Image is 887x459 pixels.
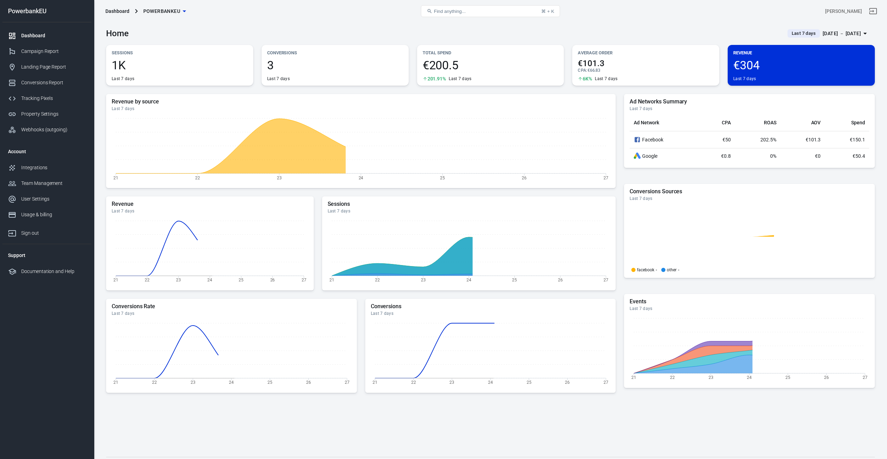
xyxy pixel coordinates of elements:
div: Google Ads [634,153,641,160]
h5: Conversions Sources [630,188,869,195]
div: Tracking Pixels [21,95,86,102]
span: €0 [815,153,821,159]
th: CPA [701,114,735,131]
span: €101.3 [806,137,821,142]
h5: Events [630,298,869,305]
tspan: 21 [113,175,118,180]
div: PowerbankEU [2,8,91,14]
tspan: 25 [267,380,272,385]
tspan: 24 [747,375,752,380]
tspan: 21 [373,380,377,385]
span: €66.83 [588,68,601,73]
a: Landing Page Report [2,59,91,75]
div: Last 7 days [630,306,869,311]
tspan: 27 [302,278,306,282]
span: €150.1 [850,137,865,142]
tspan: 25 [239,278,243,282]
span: - [656,268,657,272]
a: User Settings [2,191,91,207]
tspan: 21 [631,375,636,380]
button: Find anything...⌘ + K [421,5,560,17]
tspan: 23 [277,175,282,180]
span: Find anything... [434,9,465,14]
p: Average Order [578,49,714,56]
h5: Revenue by source [112,98,610,105]
tspan: 22 [375,278,380,282]
tspan: 23 [709,375,713,380]
a: Integrations [2,160,91,176]
div: Campaign Report [21,48,86,55]
div: Landing Page Report [21,63,86,71]
span: - [678,268,679,272]
div: Documentation and Help [21,268,86,275]
tspan: 22 [195,175,200,180]
tspan: 23 [176,278,181,282]
div: Last 7 days [328,208,610,214]
tspan: 22 [411,380,416,385]
span: PowerbankEU [143,7,180,16]
a: Sign out [2,223,91,241]
h5: Ad Networks Summary [630,98,869,105]
th: Spend [825,114,869,131]
div: Webhooks (outgoing) [21,126,86,133]
tspan: 26 [565,380,570,385]
p: Conversions [267,49,403,56]
div: Sign out [21,229,86,237]
h5: Revenue [112,201,308,208]
tspan: 26 [824,375,829,380]
div: Conversions Report [21,79,86,86]
div: Facebook [634,135,697,144]
span: Last 7 days [789,30,818,37]
tspan: 26 [558,278,563,282]
tspan: 25 [785,375,790,380]
tspan: 25 [512,278,517,282]
tspan: 24 [359,175,363,180]
tspan: 26 [306,380,311,385]
a: Conversions Report [2,75,91,91]
a: Dashboard [2,28,91,44]
span: €304 [733,59,869,71]
tspan: 27 [863,375,868,380]
tspan: 22 [145,278,150,282]
span: CPA : [578,68,587,73]
tspan: 27 [345,380,350,385]
tspan: 21 [113,278,118,282]
div: Dashboard [21,32,86,39]
div: User Settings [21,195,86,203]
span: 1K [112,59,248,71]
p: other [667,268,677,272]
li: Account [2,143,91,160]
tspan: 27 [604,278,608,282]
tspan: 27 [604,175,608,180]
h5: Sessions [328,201,610,208]
div: [DATE] － [DATE] [823,29,861,38]
tspan: 21 [113,380,118,385]
tspan: 23 [421,278,426,282]
th: AOV [781,114,825,131]
a: Campaign Report [2,44,91,59]
span: 0% [770,153,776,159]
span: 6K% [583,76,592,81]
p: Sessions [112,49,248,56]
p: Total Spend [423,49,559,56]
span: €0.8 [721,153,731,159]
div: Usage & billing [21,211,86,218]
a: Tracking Pixels [2,91,91,106]
div: Account id: euM9DEON [825,8,862,15]
span: 201.91% [427,76,446,81]
h5: Conversions [371,303,610,310]
tspan: 26 [522,175,527,180]
button: PowerbankEU [141,5,189,18]
tspan: 22 [152,380,157,385]
span: 202.5% [760,137,776,142]
tspan: 25 [440,175,445,180]
div: Last 7 days [371,311,610,316]
div: Last 7 days [112,208,308,214]
p: Revenue [733,49,869,56]
div: Dashboard [105,8,129,15]
button: Last 7 days[DATE] － [DATE] [782,28,875,39]
div: Google [634,153,697,160]
span: €101.3 [578,59,714,68]
a: Usage & billing [2,207,91,223]
tspan: 21 [329,278,334,282]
